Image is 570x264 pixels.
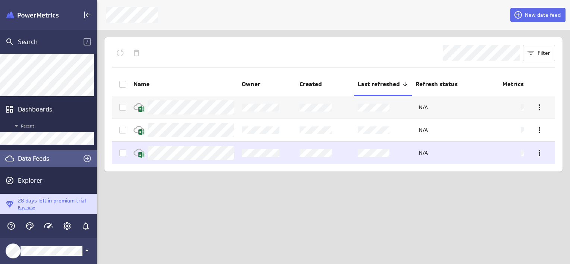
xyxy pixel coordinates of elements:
span: New data feed [525,12,561,18]
div: More actions [533,101,546,114]
div: More actions [533,147,546,159]
span: Filter [538,50,550,56]
img: Klipfolio PowerMetrics Banner [6,12,59,19]
div: Reverse sort direction [402,81,408,87]
div: Collapse [81,9,94,21]
img: image8568443328629550135.png [138,152,144,158]
div: Notifications [79,220,92,232]
p: N/A [419,127,428,133]
svg: Themes [25,221,34,230]
img: image8568443328629550135.png [138,106,144,112]
div: Explorer [18,176,95,185]
span: Metrics [502,80,524,88]
span: / [84,38,91,45]
span: Created [300,80,350,88]
div: Themes [24,220,36,232]
div: More actions [533,124,546,136]
span: Refresh status [416,80,458,88]
div: Dashboards [18,105,79,113]
button: New data feed [510,8,566,22]
div: Queue the selected feeds for refresh [114,47,126,59]
div: Search [18,38,84,46]
img: image8568443328629550135.png [138,129,144,135]
svg: Usage [44,221,53,230]
span: Name [134,80,234,88]
svg: Account and settings [63,221,72,230]
span: Owner [242,80,292,88]
span: Last refreshed [358,80,402,88]
p: N/A [419,104,428,111]
div: Data Feeds [18,154,79,163]
div: Create a data feed [81,152,94,165]
div: Help & PowerMetrics Assistant [5,220,18,232]
button: Filter [523,45,555,61]
p: 28 days left in premium trial [18,197,86,205]
div: Delete [130,47,143,59]
span: Recent [12,121,93,130]
p: Buy now [18,205,86,211]
p: N/A [419,150,428,156]
div: Account and settings [61,220,73,232]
